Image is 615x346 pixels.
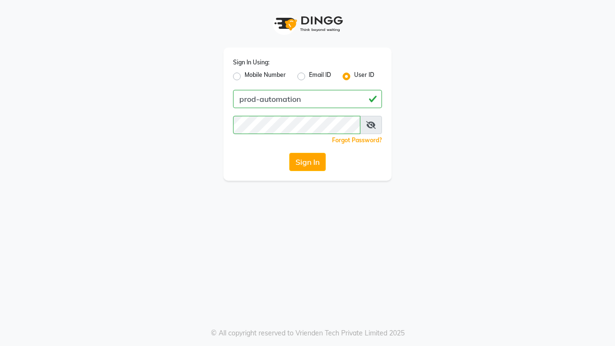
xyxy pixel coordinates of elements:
[245,71,286,82] label: Mobile Number
[289,153,326,171] button: Sign In
[309,71,331,82] label: Email ID
[269,10,346,38] img: logo1.svg
[233,116,360,134] input: Username
[233,90,382,108] input: Username
[332,136,382,144] a: Forgot Password?
[233,58,270,67] label: Sign In Using:
[354,71,374,82] label: User ID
